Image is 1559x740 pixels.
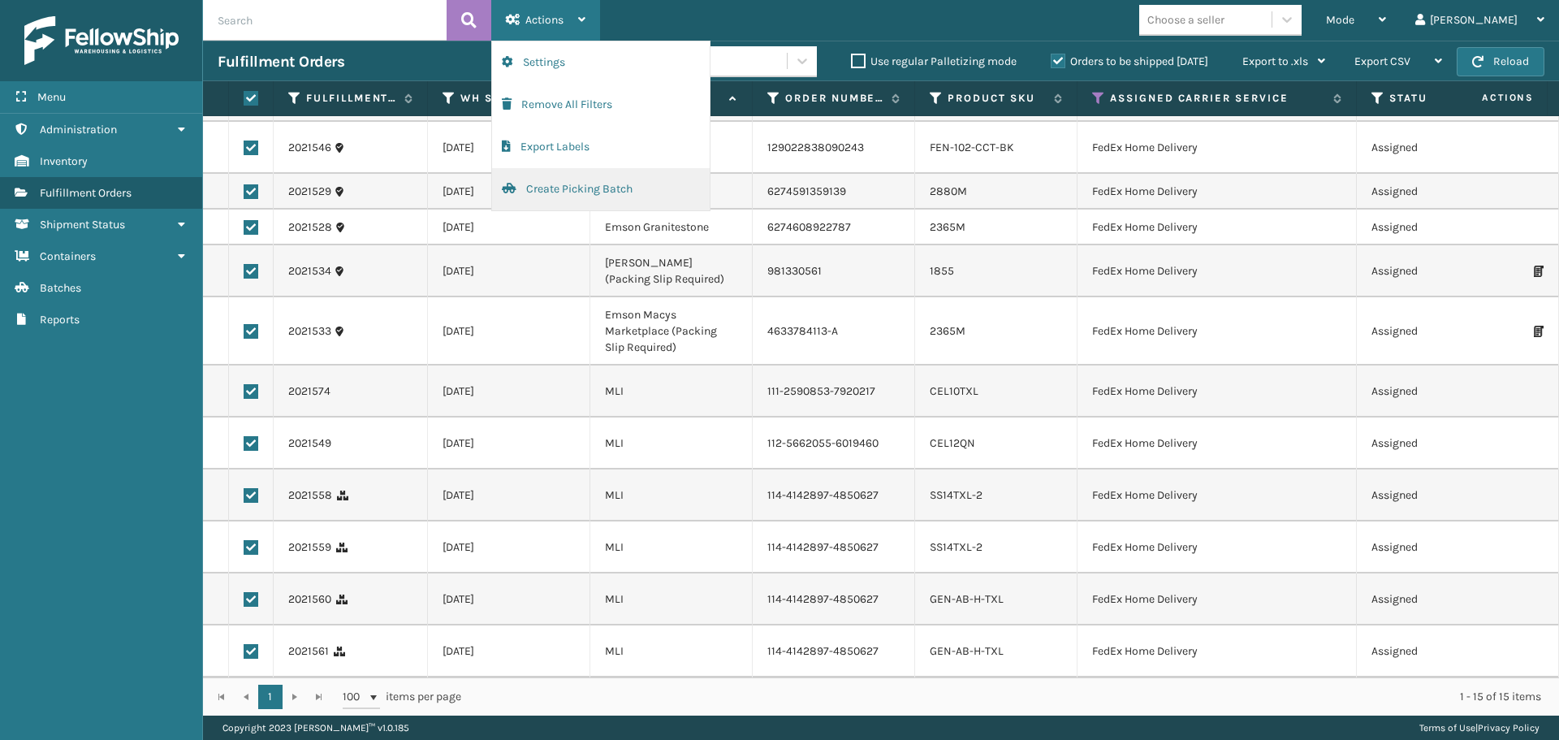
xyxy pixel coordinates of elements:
td: Assigned [1357,366,1519,418]
td: [DATE] [428,573,590,625]
span: Administration [40,123,117,136]
td: 6274591359139 [753,174,915,210]
a: 1855 [930,264,954,278]
h3: Fulfillment Orders [218,52,344,71]
label: Status [1389,91,1488,106]
label: WH Ship By Date [460,91,559,106]
button: Reload [1457,47,1544,76]
span: Actions [525,13,564,27]
label: Order Number [785,91,883,106]
a: 2021559 [288,539,331,556]
td: 129022838090243 [753,122,915,174]
a: 1 [258,685,283,709]
span: Inventory [40,154,88,168]
td: FedEx Home Delivery [1077,210,1357,245]
td: Assigned [1357,418,1519,470]
div: | [1419,716,1540,740]
td: [DATE] [428,366,590,418]
td: 114-4142897-4850627 [753,470,915,521]
td: Assigned [1357,573,1519,625]
td: Emson Macys Marketplace (Packing Slip Required) [590,297,753,366]
a: GEN-AB-H-TXL [930,592,1004,606]
a: Terms of Use [1419,722,1475,734]
td: MLI [590,470,753,521]
td: [DATE] [428,297,590,366]
td: 114-4142897-4850627 [753,625,915,677]
td: 4633784113-A [753,297,915,366]
a: 2021560 [288,591,331,608]
span: 100 [343,689,367,705]
a: 2021529 [288,184,331,200]
span: Batches [40,281,81,295]
td: FedEx Home Delivery [1077,573,1357,625]
td: 111-2590853-7920217 [753,366,915,418]
a: 2021574 [288,383,330,400]
td: FedEx Home Delivery [1077,521,1357,573]
button: Settings [492,41,710,84]
a: SS14TXL-2 [930,540,982,554]
label: Product SKU [948,91,1046,106]
td: [DATE] [428,418,590,470]
td: 112-5662055-6019460 [753,418,915,470]
a: 2021558 [288,487,332,504]
span: Menu [37,90,66,104]
td: 114-4142897-4850627 [753,573,915,625]
a: 2021533 [288,323,331,340]
a: GEN-AB-H-TXL [930,644,1004,658]
td: [DATE] [428,122,590,174]
td: FedEx Home Delivery [1077,625,1357,677]
td: Emson Granitestone [590,210,753,245]
td: FedEx Home Delivery [1077,297,1357,366]
a: 2880M [930,184,967,198]
td: [DATE] [428,174,590,210]
span: Shipment Status [40,218,125,232]
span: Export CSV [1354,54,1410,68]
button: Remove All Filters [492,84,710,126]
td: MLI [590,366,753,418]
td: 6274608922787 [753,210,915,245]
a: 2021549 [288,435,331,452]
a: FEN-102-CCT-BK [930,141,1014,154]
a: CEL12QN [930,436,975,450]
td: Assigned [1357,122,1519,174]
td: FedEx Home Delivery [1077,245,1357,297]
td: Assigned [1357,297,1519,366]
td: [DATE] [428,521,590,573]
td: Assigned [1357,625,1519,677]
td: Assigned [1357,521,1519,573]
i: Print Packing Slip [1534,326,1544,337]
a: SS14TXL-2 [930,488,982,502]
td: Assigned [1357,470,1519,521]
a: 2021528 [288,219,332,236]
span: Mode [1326,13,1354,27]
span: Reports [40,313,80,327]
td: 114-4142897-4850627 [753,521,915,573]
td: FedEx Home Delivery [1077,418,1357,470]
td: MLI [590,418,753,470]
span: Export to .xls [1242,54,1308,68]
td: MLI [590,573,753,625]
a: CEL10TXL [930,384,978,398]
td: FedEx Home Delivery [1077,470,1357,521]
td: [DATE] [428,210,590,245]
td: FedEx Home Delivery [1077,174,1357,210]
td: [DATE] [428,245,590,297]
td: MLI [590,521,753,573]
label: Assigned Carrier Service [1110,91,1325,106]
div: 1 - 15 of 15 items [484,689,1541,705]
span: Actions [1431,84,1544,111]
td: Assigned [1357,245,1519,297]
label: Orders to be shipped [DATE] [1051,54,1208,68]
button: Create Picking Batch [492,168,710,210]
td: Assigned [1357,174,1519,210]
button: Export Labels [492,126,710,168]
a: 2365M [930,324,965,338]
td: 981330561 [753,245,915,297]
td: FedEx Home Delivery [1077,366,1357,418]
span: Fulfillment Orders [40,186,132,200]
td: [DATE] [428,625,590,677]
td: MLI [590,625,753,677]
img: logo [24,16,179,65]
a: 2021534 [288,263,331,279]
span: items per page [343,685,461,709]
